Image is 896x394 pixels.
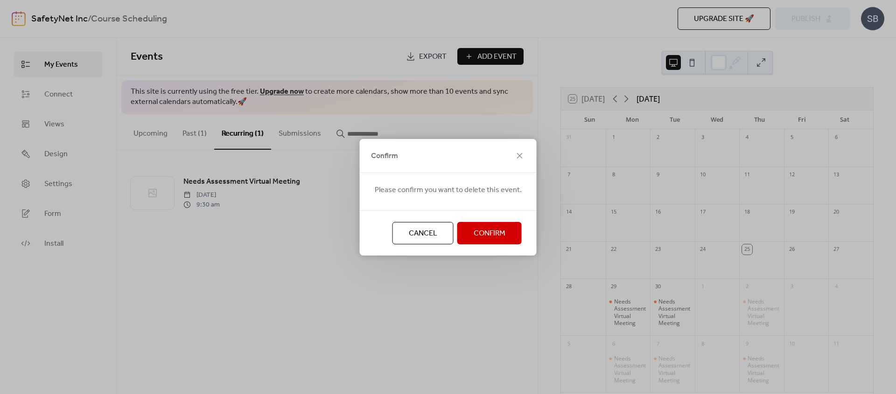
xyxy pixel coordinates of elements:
button: Cancel [392,222,454,244]
span: Please confirm you want to delete this event. [375,185,522,196]
button: Confirm [457,222,522,244]
span: Cancel [409,228,437,239]
span: Confirm [474,228,505,239]
span: Confirm [371,151,398,162]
